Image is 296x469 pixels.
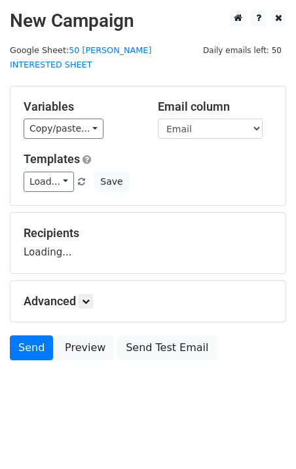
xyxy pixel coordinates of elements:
button: Save [94,172,128,192]
a: Load... [24,172,74,192]
span: Daily emails left: 50 [198,43,286,58]
a: Send Test Email [117,335,217,360]
a: Daily emails left: 50 [198,45,286,55]
div: Loading... [24,226,272,260]
h5: Email column [158,100,272,114]
a: 50 [PERSON_NAME] INTERESTED SHEET [10,45,151,70]
h2: New Campaign [10,10,286,32]
a: Send [10,335,53,360]
h5: Recipients [24,226,272,240]
a: Copy/paste... [24,119,103,139]
h5: Advanced [24,294,272,309]
a: Templates [24,152,80,166]
h5: Variables [24,100,138,114]
small: Google Sheet: [10,45,151,70]
a: Preview [56,335,114,360]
